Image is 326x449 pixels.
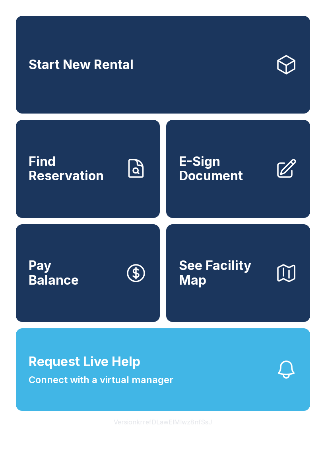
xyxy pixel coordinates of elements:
button: VersionkrrefDLawElMlwz8nfSsJ [107,411,219,433]
a: Start New Rental [16,16,310,114]
span: Connect with a virtual manager [29,373,173,387]
a: E-Sign Document [166,120,310,218]
button: Request Live HelpConnect with a virtual manager [16,328,310,411]
a: Find Reservation [16,120,160,218]
span: Request Live Help [29,352,140,371]
button: See Facility Map [166,224,310,322]
span: See Facility Map [179,258,269,287]
span: Find Reservation [29,154,118,183]
span: E-Sign Document [179,154,269,183]
span: Pay Balance [29,258,79,287]
button: PayBalance [16,224,160,322]
span: Start New Rental [29,58,134,72]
